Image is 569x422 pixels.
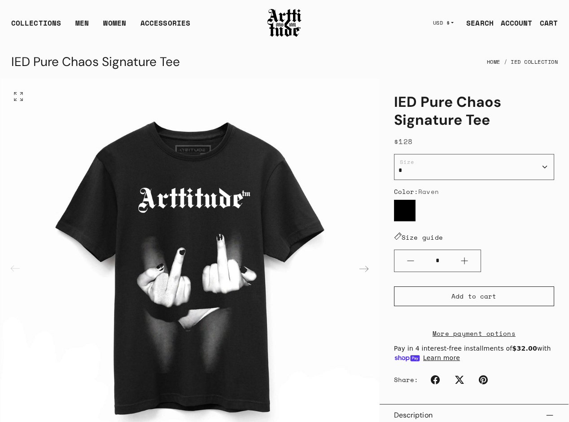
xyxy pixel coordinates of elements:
a: Size guide [394,233,443,242]
span: Share: [394,375,419,384]
span: Add to cart [451,292,496,301]
span: USD $ [433,19,450,26]
div: COLLECTIONS [11,18,61,35]
button: USD $ [428,13,460,33]
label: Raven [394,200,416,221]
span: Raven [418,187,439,196]
a: Home [487,52,500,72]
img: Arttitude [267,8,302,38]
h1: IED Pure Chaos Signature Tee [394,93,554,129]
a: IED Collection [511,52,558,72]
a: MEN [75,18,89,35]
button: Add to cart [394,286,554,306]
div: Next slide [353,258,375,280]
div: CART [540,18,558,28]
a: More payment options [394,328,554,338]
a: ACCOUNT [494,14,533,32]
button: Plus [448,250,481,272]
a: SEARCH [459,14,494,32]
span: $128 [394,136,413,147]
a: WOMEN [103,18,126,35]
button: Minus [394,250,427,272]
input: Quantity [427,252,448,269]
div: IED Pure Chaos Signature Tee [11,51,180,73]
a: Pinterest [473,370,493,390]
a: Facebook [425,370,445,390]
div: Color: [394,187,554,196]
a: Twitter [450,370,469,390]
a: Open cart [533,14,558,32]
ul: Main navigation [4,18,197,35]
div: ACCESSORIES [140,18,190,35]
